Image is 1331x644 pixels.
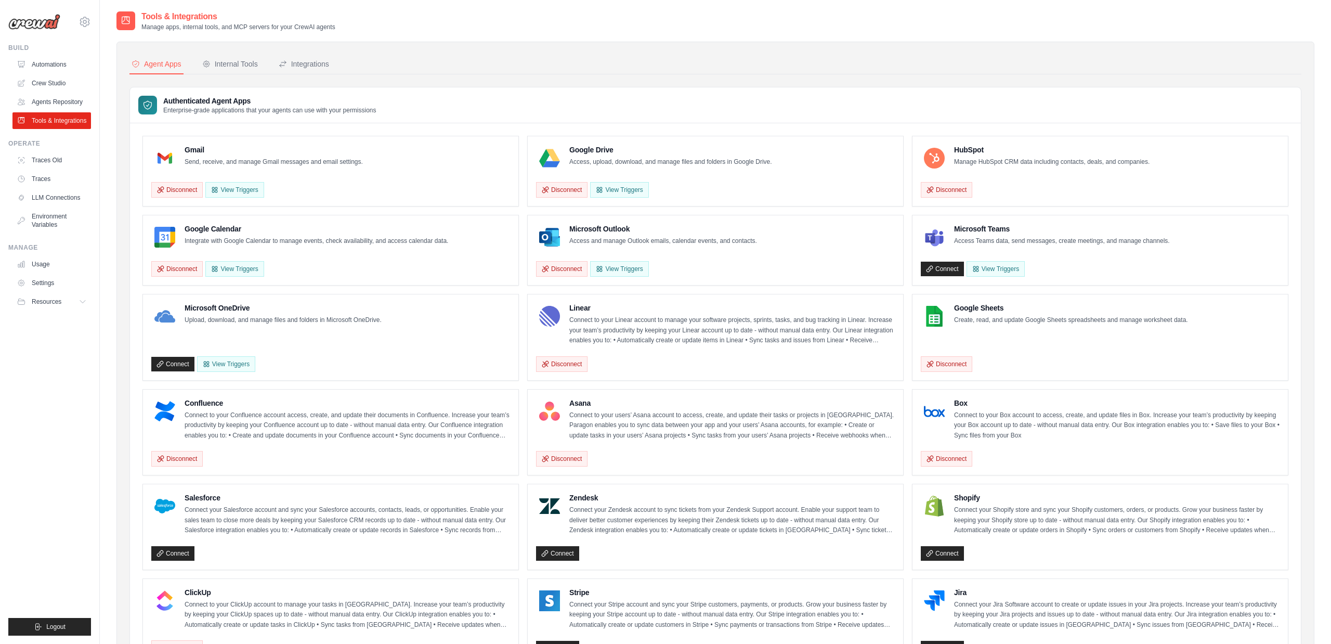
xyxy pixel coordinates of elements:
p: Access, upload, download, and manage files and folders in Google Drive. [569,157,772,168]
a: Connect [921,546,964,561]
h4: Google Sheets [954,303,1188,313]
a: Connect [536,546,579,561]
button: Disconnect [921,451,972,467]
div: Build [8,44,91,52]
h4: Confluence [185,398,510,408]
img: Gmail Logo [154,148,175,169]
div: Operate [8,139,91,148]
img: Linear Logo [539,306,560,327]
p: Connect to your ClickUp account to manage your tasks in [GEOGRAPHIC_DATA]. Increase your team’s p... [185,600,510,630]
button: Logout [8,618,91,636]
a: Tools & Integrations [12,112,91,129]
img: Microsoft Teams Logo [924,227,945,248]
a: Automations [12,56,91,73]
div: Agent Apps [132,59,181,69]
h4: Google Calendar [185,224,448,234]
h4: Salesforce [185,493,510,503]
p: Manage HubSpot CRM data including contacts, deals, and companies. [954,157,1150,168]
button: Disconnect [151,182,203,198]
span: Logout [46,623,66,631]
p: Send, receive, and manage Gmail messages and email settings. [185,157,363,168]
a: Connect [151,357,194,371]
button: Resources [12,293,91,310]
button: Disconnect [536,182,588,198]
h4: Zendesk [569,493,895,503]
button: Agent Apps [129,55,184,74]
h4: Jira [954,587,1280,598]
: View Triggers [590,261,648,277]
a: Connect [921,262,964,276]
a: Connect [151,546,194,561]
h4: Microsoft Teams [954,224,1170,234]
a: Crew Studio [12,75,91,92]
button: Disconnect [536,356,588,372]
div: Manage [8,243,91,252]
h4: Google Drive [569,145,772,155]
h2: Tools & Integrations [141,10,335,23]
div: Integrations [279,59,329,69]
button: Disconnect [921,356,972,372]
button: View Triggers [205,261,264,277]
: View Triggers [967,261,1025,277]
button: Disconnect [151,261,203,277]
h4: Stripe [569,587,895,598]
p: Connect to your users’ Asana account to access, create, and update their tasks or projects in [GE... [569,410,895,441]
img: Shopify Logo [924,496,945,517]
p: Connect your Shopify store and sync your Shopify customers, orders, or products. Grow your busine... [954,505,1280,536]
img: Box Logo [924,401,945,422]
img: HubSpot Logo [924,148,945,169]
h3: Authenticated Agent Apps [163,96,376,106]
img: Stripe Logo [539,590,560,611]
p: Create, read, and update Google Sheets spreadsheets and manage worksheet data. [954,315,1188,326]
h4: Shopify [954,493,1280,503]
img: Jira Logo [924,590,945,611]
img: Google Sheets Logo [924,306,945,327]
h4: HubSpot [954,145,1150,155]
h4: Microsoft Outlook [569,224,757,234]
p: Enterprise-grade applications that your agents can use with your permissions [163,106,376,114]
a: Traces Old [12,152,91,169]
div: Internal Tools [202,59,258,69]
h4: ClickUp [185,587,510,598]
a: Environment Variables [12,208,91,233]
img: Logo [8,14,60,30]
img: Google Drive Logo [539,148,560,169]
h4: Linear [569,303,895,313]
button: Disconnect [536,451,588,467]
: View Triggers [590,182,648,198]
img: Confluence Logo [154,401,175,422]
button: Disconnect [536,261,588,277]
p: Connect your Zendesk account to sync tickets from your Zendesk Support account. Enable your suppo... [569,505,895,536]
img: Microsoft Outlook Logo [539,227,560,248]
: View Triggers [197,356,255,372]
p: Integrate with Google Calendar to manage events, check availability, and access calendar data. [185,236,448,247]
p: Access Teams data, send messages, create meetings, and manage channels. [954,236,1170,247]
h4: Asana [569,398,895,408]
a: Agents Repository [12,94,91,110]
button: Disconnect [921,182,972,198]
span: Resources [32,298,61,306]
img: Asana Logo [539,401,560,422]
p: Connect to your Confluence account access, create, and update their documents in Confluence. Incr... [185,410,510,441]
p: Connect your Jira Software account to create or update issues in your Jira projects. Increase you... [954,600,1280,630]
p: Connect to your Box account to access, create, and update files in Box. Increase your team’s prod... [954,410,1280,441]
img: Salesforce Logo [154,496,175,517]
p: Connect your Salesforce account and sync your Salesforce accounts, contacts, leads, or opportunit... [185,505,510,536]
button: Disconnect [151,451,203,467]
button: Internal Tools [200,55,260,74]
a: Traces [12,171,91,187]
p: Manage apps, internal tools, and MCP servers for your CrewAI agents [141,23,335,31]
img: Zendesk Logo [539,496,560,517]
a: Settings [12,275,91,291]
img: Google Calendar Logo [154,227,175,248]
a: LLM Connections [12,189,91,206]
img: ClickUp Logo [154,590,175,611]
a: Usage [12,256,91,273]
img: Microsoft OneDrive Logo [154,306,175,327]
button: Integrations [277,55,331,74]
p: Connect to your Linear account to manage your software projects, sprints, tasks, and bug tracking... [569,315,895,346]
p: Upload, download, and manage files and folders in Microsoft OneDrive. [185,315,382,326]
: View Triggers [205,182,264,198]
h4: Box [954,398,1280,408]
p: Access and manage Outlook emails, calendar events, and contacts. [569,236,757,247]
